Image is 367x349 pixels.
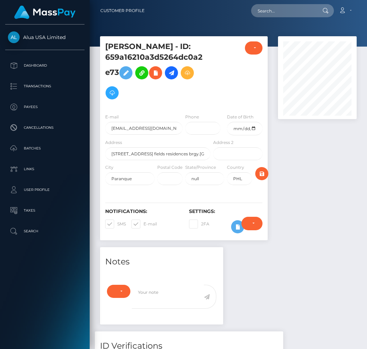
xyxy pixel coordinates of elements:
h4: Notes [105,256,218,268]
p: Cancellations [8,123,82,133]
a: Cancellations [5,119,85,136]
a: Customer Profile [100,3,145,18]
p: Dashboard [8,60,82,71]
label: E-mail [131,220,157,229]
button: ACTIVE [245,41,262,55]
p: Search [8,226,82,236]
label: 2FA [189,220,209,229]
p: User Profile [8,185,82,195]
button: Do not require [241,217,262,230]
input: Search... [251,4,316,17]
p: Taxes [8,205,82,216]
button: Note Type [107,285,130,298]
label: SMS [105,220,126,229]
label: E-mail [105,114,119,120]
img: Alua USA Limited [8,31,20,43]
p: Transactions [8,81,82,91]
a: Batches [5,140,85,157]
h6: Settings: [189,209,262,214]
label: Address 2 [213,139,234,146]
a: Initiate Payout [165,66,178,79]
label: City [105,164,113,171]
label: Date of Birth [227,114,254,120]
h5: [PERSON_NAME] - ID: 659a16210a3d5264dc0a2e73 [105,41,207,103]
a: User Profile [5,181,85,198]
label: Address [105,139,122,146]
a: Taxes [5,202,85,219]
p: Links [8,164,82,174]
a: Payees [5,98,85,116]
img: MassPay Logo [14,6,76,19]
a: Transactions [5,78,85,95]
span: Alua USA Limited [5,34,85,40]
label: Postal Code [157,164,182,171]
label: Country [227,164,244,171]
p: Payees [8,102,82,112]
a: Links [5,161,85,178]
p: Batches [8,143,82,154]
label: Phone [185,114,199,120]
a: Search [5,223,85,240]
a: Dashboard [5,57,85,74]
label: State/Province [185,164,216,171]
h6: Notifications: [105,209,179,214]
